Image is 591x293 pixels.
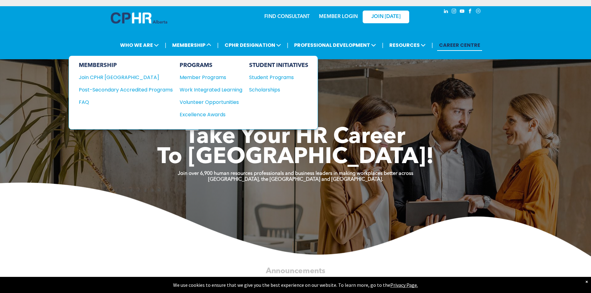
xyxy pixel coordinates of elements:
[292,39,378,51] span: PROFESSIONAL DEVELOPMENT
[180,73,236,81] div: Member Programs
[585,278,588,285] div: Dismiss notification
[180,73,242,81] a: Member Programs
[180,86,236,94] div: Work Integrated Learning
[186,126,405,149] span: Take Your HR Career
[371,14,401,20] span: JOIN [DATE]
[287,39,289,51] li: |
[208,177,383,182] strong: [GEOGRAPHIC_DATA], the [GEOGRAPHIC_DATA] and [GEOGRAPHIC_DATA].
[266,267,325,275] span: Announcements
[249,73,308,81] a: Student Programs
[459,8,466,16] a: youtube
[180,111,236,118] div: Excellence Awards
[390,282,418,288] a: Privacy Page.
[249,62,308,69] div: STUDENT INITIATIVES
[180,98,242,106] a: Volunteer Opportunities
[165,39,166,51] li: |
[180,86,242,94] a: Work Integrated Learning
[249,86,308,94] a: Scholarships
[79,98,173,106] a: FAQ
[264,14,310,19] a: FIND CONSULTANT
[363,11,409,23] a: JOIN [DATE]
[79,86,173,94] a: Post-Secondary Accredited Programs
[437,39,482,51] a: CAREER CENTRE
[443,8,450,16] a: linkedin
[79,98,163,106] div: FAQ
[467,8,474,16] a: facebook
[111,12,167,24] img: A blue and white logo for cp alberta
[79,73,173,81] a: Join CPHR [GEOGRAPHIC_DATA]
[157,146,434,169] span: To [GEOGRAPHIC_DATA]!
[432,39,433,51] li: |
[475,8,482,16] a: Social network
[249,73,302,81] div: Student Programs
[180,111,242,118] a: Excellence Awards
[387,39,428,51] span: RESOURCES
[178,171,413,176] strong: Join over 6,900 human resources professionals and business leaders in making workplaces better ac...
[180,62,242,69] div: PROGRAMS
[170,39,213,51] span: MEMBERSHIP
[79,73,163,81] div: Join CPHR [GEOGRAPHIC_DATA]
[217,39,219,51] li: |
[79,86,163,94] div: Post-Secondary Accredited Programs
[319,14,358,19] a: MEMBER LOGIN
[451,8,458,16] a: instagram
[223,39,283,51] span: CPHR DESIGNATION
[382,39,383,51] li: |
[180,98,236,106] div: Volunteer Opportunities
[118,39,161,51] span: WHO WE ARE
[79,62,173,69] div: MEMBERSHIP
[249,86,302,94] div: Scholarships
